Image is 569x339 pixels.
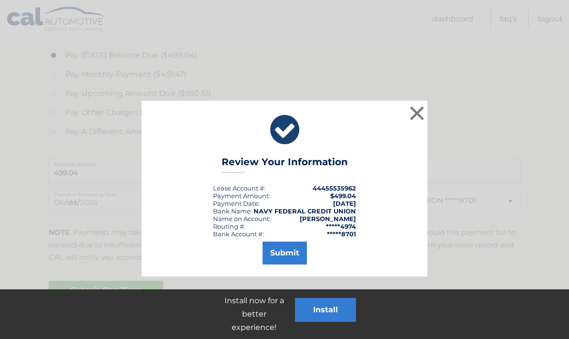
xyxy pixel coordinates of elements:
div: : [213,200,260,207]
button: Install [295,298,356,322]
h3: Review Your Information [222,156,348,173]
div: Bank Name: [213,207,252,215]
p: Install now for a better experience! [213,294,295,334]
span: Payment Date [213,200,258,207]
button: × [407,104,427,123]
div: Lease Account #: [213,184,265,192]
strong: [PERSON_NAME] [300,215,356,222]
strong: 44455535962 [313,184,356,192]
div: Bank Account #: [213,230,264,238]
button: Submit [263,242,307,265]
strong: NAVY FEDERAL CREDIT UNION [254,207,356,215]
div: Payment Amount: [213,192,270,200]
div: Name on Account: [213,215,271,222]
span: [DATE] [333,200,356,207]
div: Routing #: [213,222,245,230]
span: $499.04 [330,192,356,200]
